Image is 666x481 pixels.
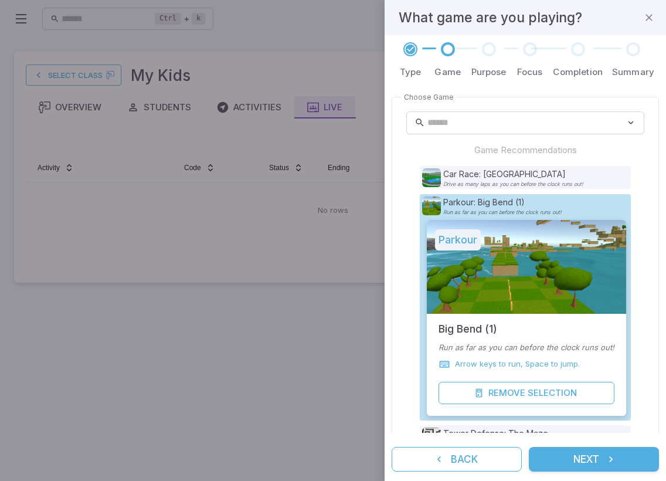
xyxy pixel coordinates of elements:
[400,66,422,79] p: Type
[517,66,543,79] p: Focus
[553,66,603,79] p: Completion
[443,168,583,180] p: Car Race: [GEOGRAPHIC_DATA]
[443,428,551,439] p: Tower Defense: The Maze
[439,342,614,354] p: Run as far as you can before the clock runs out!
[392,447,522,472] button: Back
[434,66,461,79] p: Game
[471,66,507,79] p: Purpose
[439,321,497,337] h5: Big Bend (1)
[474,144,577,157] p: Game Recommendations
[402,93,456,102] legend: Choose Game
[422,168,441,187] img: Car Race: Crystal Lake
[439,382,614,404] button: Remove Selection
[455,358,580,370] p: Arrow keys to run, Space to jump.
[422,197,441,215] img: Parkour: Big Bend (1)
[443,181,583,187] p: Drive as many laps as you can before the clock runs out!
[529,447,659,472] button: Next
[443,209,562,215] p: Run as far as you can before the clock runs out!
[443,197,562,208] p: Parkour: Big Bend (1)
[435,229,481,250] h5: Parkour
[612,66,654,79] p: Summary
[399,7,582,28] h4: What game are you playing?
[422,428,441,446] img: Tower Defense: The Maze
